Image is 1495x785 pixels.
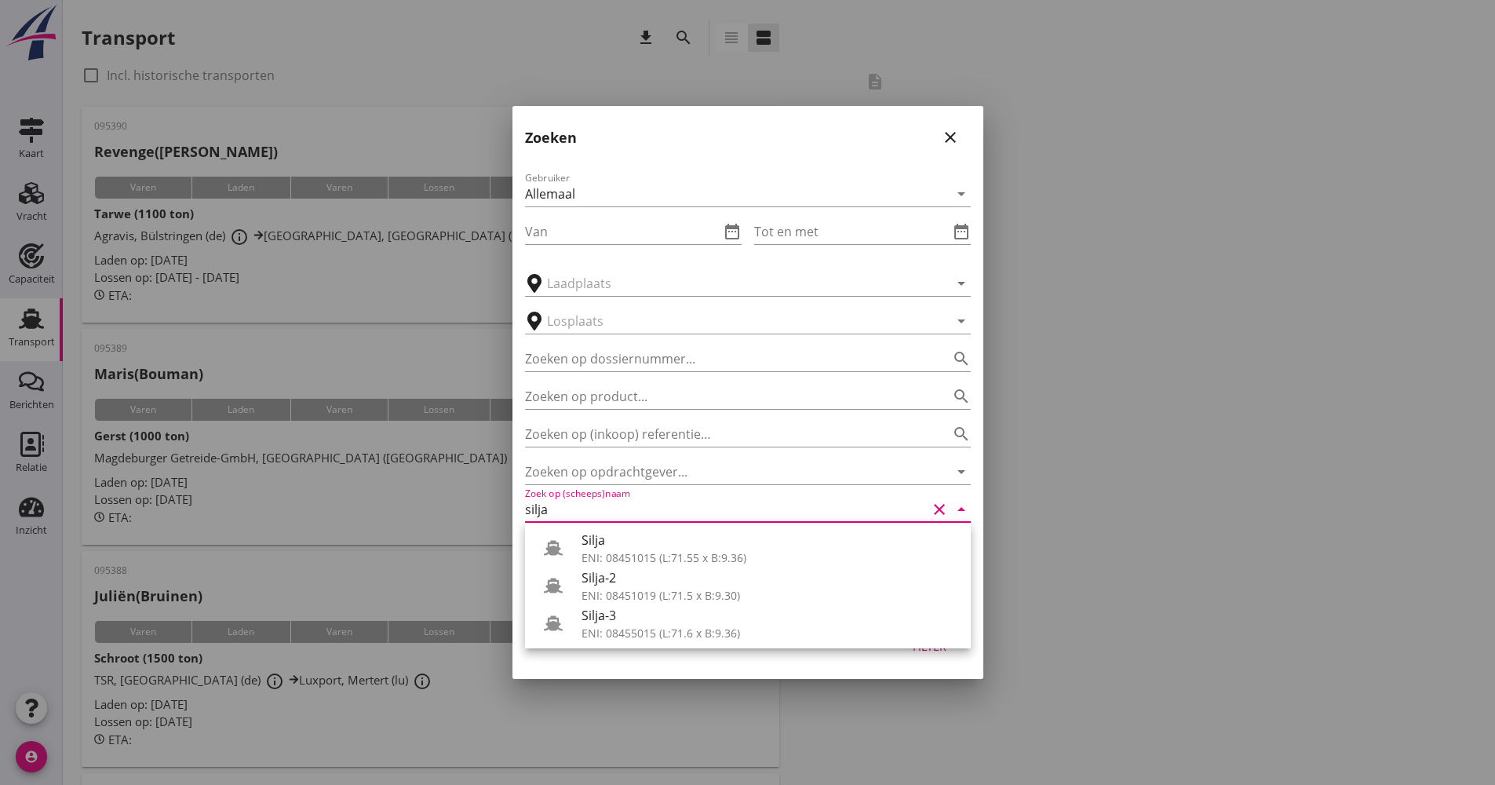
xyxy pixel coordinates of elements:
[582,606,958,625] div: Silja-3
[952,349,971,368] i: search
[952,500,971,519] i: arrow_drop_down
[525,459,927,484] input: Zoeken op opdrachtgever...
[754,219,949,244] input: Tot en met
[723,222,742,241] i: date_range
[525,187,575,201] div: Allemaal
[952,387,971,406] i: search
[952,222,971,241] i: date_range
[941,128,960,147] i: close
[525,346,927,371] input: Zoeken op dossiernummer...
[525,422,927,447] input: Zoeken op (inkoop) referentie…
[952,312,971,330] i: arrow_drop_down
[952,184,971,203] i: arrow_drop_down
[525,384,927,409] input: Zoeken op product...
[930,500,949,519] i: clear
[582,587,958,604] div: ENI: 08451019 (L:71.5 x B:9.30)
[952,274,971,293] i: arrow_drop_down
[525,497,927,522] input: Zoek op (scheeps)naam
[952,462,971,481] i: arrow_drop_down
[952,425,971,444] i: search
[547,271,927,296] input: Laadplaats
[582,625,958,641] div: ENI: 08455015 (L:71.6 x B:9.36)
[547,309,927,334] input: Losplaats
[525,219,720,244] input: Van
[582,549,958,566] div: ENI: 08451015 (L:71.55 x B:9.36)
[525,127,577,148] h2: Zoeken
[582,568,958,587] div: Silja-2
[582,531,958,549] div: Silja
